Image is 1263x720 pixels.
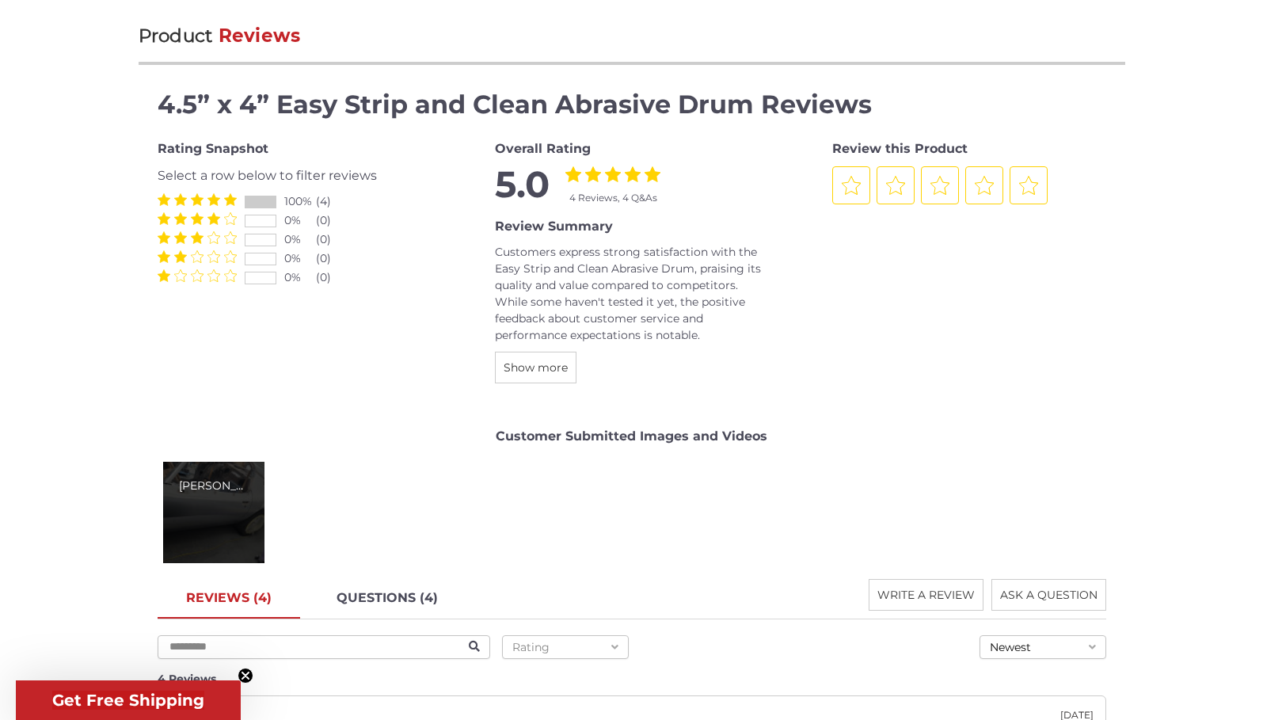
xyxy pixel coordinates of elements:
span: 5.0 [495,166,550,205]
label: 4 Stars [207,231,220,244]
div: (4) [316,193,348,210]
h4: 4.5” x 4” Easy Strip and Clean Abrasive Drum Reviews [158,86,1106,124]
span: Get Free Shipping [52,691,204,710]
div: Customers express strong satisfaction with the Easy Strip and Clean Abrasive Drum, praising its q... [495,244,769,344]
span: Reviews [219,25,301,47]
label: 2 Stars [174,231,187,244]
label: 2 Stars [174,212,187,225]
button: Show more [495,352,576,383]
label: 1 Star [158,193,170,206]
button: Close teaser [238,668,253,684]
a: REVIEWS (4) [158,579,300,619]
label: 2 Stars [174,250,187,263]
label: 5 Stars [224,269,237,282]
span: WRITE A REVIEW [877,588,975,602]
label: 3 Stars [191,269,204,282]
div: Overall Rating [495,139,769,158]
label: 1 Star [158,250,170,263]
label: 3 Stars [191,193,204,206]
div: (0) [316,269,348,286]
label: 3 Stars [191,212,204,225]
label: 5 Stars [645,166,660,182]
span: Newest [990,640,1031,654]
div: 0% [284,212,316,229]
div: 0% [284,231,316,248]
label: 2 Stars [174,193,187,206]
div: [PERSON_NAME] [179,478,249,494]
label: 1 Star [158,231,170,244]
div: 100% [284,193,316,210]
label: 3 Stars [191,250,204,263]
div: 0% [284,250,316,267]
span: , 4 Q&As [618,192,657,204]
button: Rating [502,635,629,659]
div: Customer Submitted Images and Videos [158,427,1106,446]
div: 4 Reviews [158,671,1106,688]
div: 0% [284,269,316,286]
div: (0) [316,212,348,229]
button: WRITE A REVIEW [869,579,983,611]
label: 3 Stars [605,166,621,182]
div: Get Free ShippingClose teaser [16,680,241,720]
label: 4 Stars [207,212,220,225]
span: Show more [504,360,568,375]
button: Newest [980,635,1106,659]
label: 3 Stars [191,231,204,244]
span: ASK A QUESTION [1000,588,1098,602]
span: Product [139,25,213,47]
span: Rating [512,640,550,654]
label: 4 Stars [207,269,220,282]
label: 2 Stars [585,166,601,182]
div: Review this Product [832,139,1106,158]
label: 1 Star [158,212,170,225]
label: 4 Stars [207,193,220,206]
div: Select a row below to filter reviews [158,166,432,185]
a: QUESTIONS (4) [308,579,466,619]
div: (0) [316,250,348,267]
label: 5 Stars [224,193,237,206]
label: 4 Stars [625,166,641,182]
label: 4 Stars [207,250,220,263]
label: 5 Stars [224,231,237,244]
div: Review Summary [495,217,769,236]
label: 5 Stars [224,212,237,225]
div: (0) [316,231,348,248]
label: 1 Star [565,166,581,182]
button: ASK A QUESTION [991,579,1106,611]
label: 5 Stars [224,250,237,263]
label: 2 Stars [174,269,187,282]
label: 1 Star [158,269,170,282]
span: 4 Reviews [569,192,618,204]
div: Rating Snapshot [158,139,432,158]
